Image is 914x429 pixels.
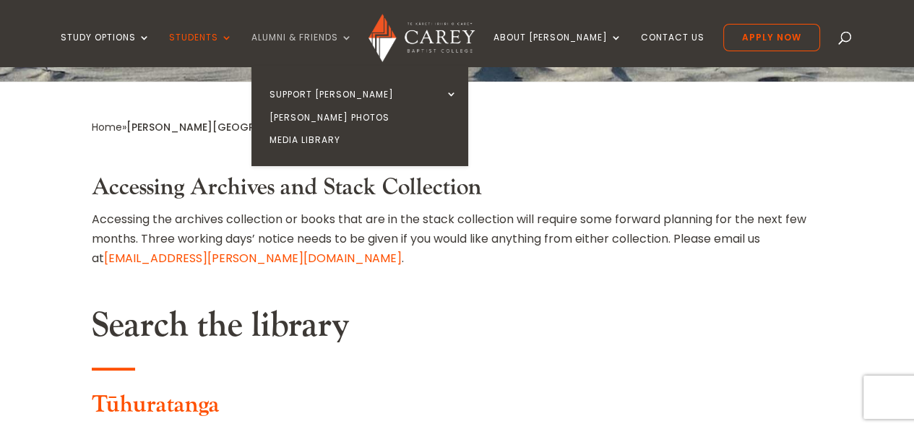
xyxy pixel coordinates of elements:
p: Accessing the archives collection or books that are in the stack collection will require some for... [92,209,823,269]
span: [PERSON_NAME][GEOGRAPHIC_DATA] [126,120,328,134]
a: [EMAIL_ADDRESS][PERSON_NAME][DOMAIN_NAME] [104,250,402,266]
img: Carey Baptist College [368,14,475,62]
a: About [PERSON_NAME] [493,32,622,66]
a: Media Library [255,129,472,152]
span: » [92,120,328,134]
a: Study Options [61,32,150,66]
h3: Accessing Archives and Stack Collection [92,174,823,209]
a: Apply Now [723,24,820,51]
a: Home [92,120,122,134]
a: Alumni & Friends [251,32,353,66]
a: Students [169,32,233,66]
h3: Tūhuratanga [92,391,823,426]
a: [PERSON_NAME] Photos [255,106,472,129]
h2: Search the library [92,305,823,354]
a: Contact Us [641,32,704,66]
a: Support [PERSON_NAME] [255,83,472,106]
